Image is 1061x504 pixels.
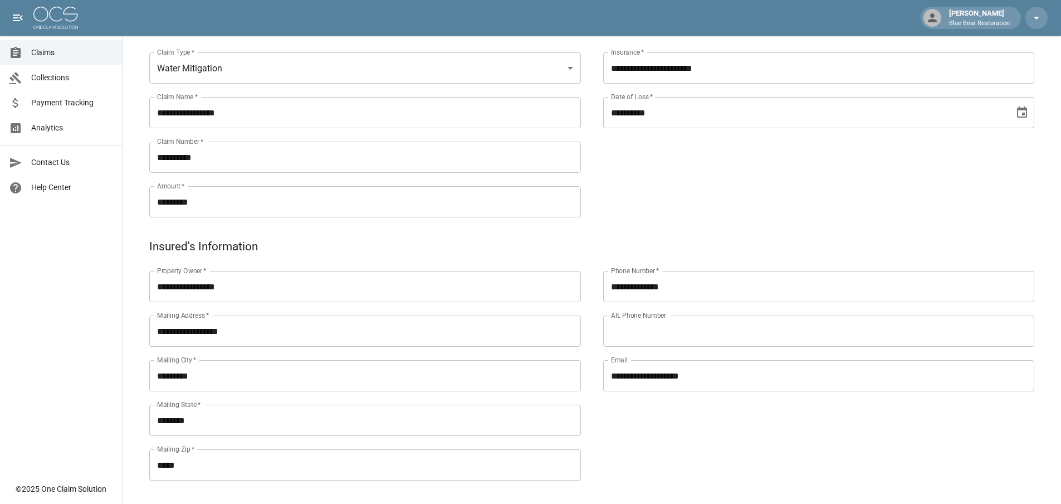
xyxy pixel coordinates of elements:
[31,182,113,193] span: Help Center
[157,444,195,454] label: Mailing Zip
[611,92,653,101] label: Date of Loss
[31,97,113,109] span: Payment Tracking
[611,311,666,320] label: Alt. Phone Number
[31,47,113,59] span: Claims
[7,7,29,29] button: open drawer
[31,157,113,168] span: Contact Us
[31,122,113,134] span: Analytics
[157,266,207,275] label: Property Owner
[157,181,185,191] label: Amount
[149,52,581,84] div: Water Mitigation
[31,72,113,84] span: Collections
[16,483,106,495] div: © 2025 One Claim Solution
[949,19,1010,28] p: Blue Bear Restoration
[611,266,659,275] label: Phone Number
[33,7,78,29] img: ocs-logo-white-transparent.png
[157,137,203,146] label: Claim Number
[157,400,201,409] label: Mailing State
[611,355,628,365] label: Email
[945,8,1014,28] div: [PERSON_NAME]
[157,92,198,101] label: Claim Name
[157,47,194,57] label: Claim Type
[611,47,644,57] label: Insurance
[157,355,197,365] label: Mailing City
[1011,101,1033,124] button: Choose date, selected date is Jul 9, 2025
[157,311,209,320] label: Mailing Address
